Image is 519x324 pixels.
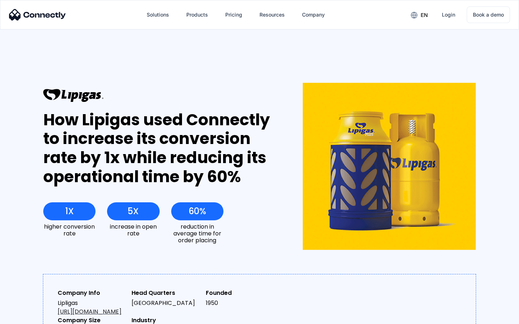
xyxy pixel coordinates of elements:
div: reduction in average time for order placing [171,223,223,244]
div: How Lipigas used Connectly to increase its conversion rate by 1x while reducing its operational t... [43,111,276,186]
a: Login [436,6,461,23]
div: Company Info [58,289,126,297]
div: Company [302,10,325,20]
div: en [421,10,428,20]
a: Pricing [219,6,248,23]
div: higher conversion rate [43,223,96,237]
div: Login [442,10,455,20]
div: Resources [259,10,285,20]
div: 5X [128,206,139,216]
div: Head Quarters [132,289,200,297]
ul: Language list [14,311,43,321]
div: Solutions [147,10,169,20]
div: [GEOGRAPHIC_DATA] [132,299,200,307]
div: Lipligas [58,299,126,316]
div: Pricing [225,10,242,20]
div: 60% [188,206,206,216]
a: Book a demo [467,6,510,23]
div: Founded [206,289,274,297]
div: increase in open rate [107,223,159,237]
aside: Language selected: English [7,311,43,321]
a: [URL][DOMAIN_NAME] [58,307,121,316]
div: 1950 [206,299,274,307]
img: Connectly Logo [9,9,66,21]
div: 1X [65,206,74,216]
div: Products [186,10,208,20]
